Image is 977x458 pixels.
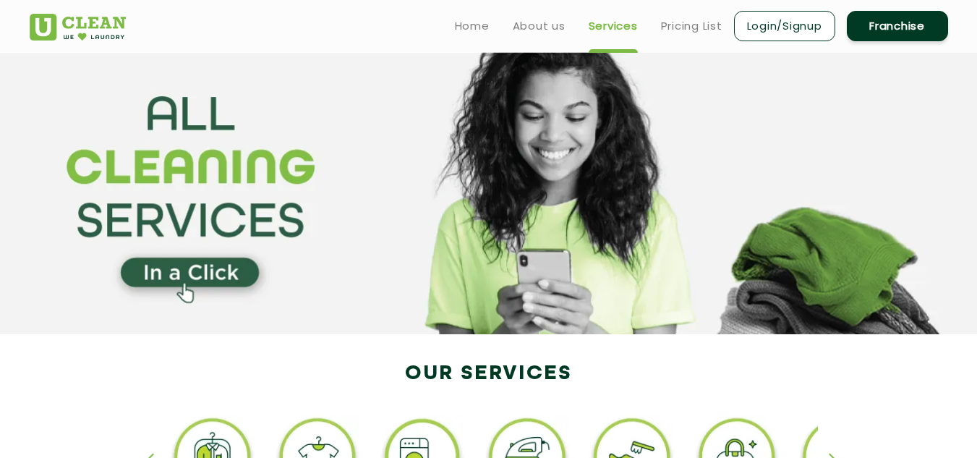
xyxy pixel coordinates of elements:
[513,17,566,35] a: About us
[30,14,126,41] img: UClean Laundry and Dry Cleaning
[455,17,490,35] a: Home
[589,17,638,35] a: Services
[661,17,722,35] a: Pricing List
[847,11,948,41] a: Franchise
[734,11,835,41] a: Login/Signup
